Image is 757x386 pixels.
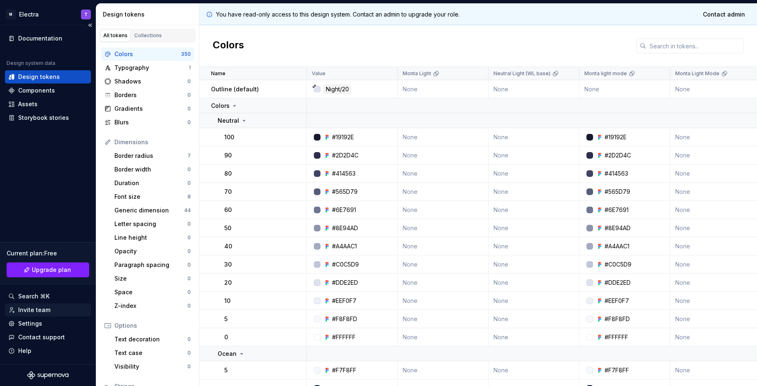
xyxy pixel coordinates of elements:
[398,80,489,98] td: None
[224,260,232,269] p: 30
[605,151,631,160] div: #2D2D4C
[187,221,191,227] div: 0
[224,133,234,141] p: 100
[403,70,431,77] p: Monta Light
[489,183,579,201] td: None
[114,77,187,86] div: Shadows
[579,80,670,98] td: None
[332,169,356,178] div: #414563
[7,60,55,67] div: Design system data
[84,11,88,18] div: T
[489,146,579,164] td: None
[114,165,187,174] div: Border width
[111,299,194,312] a: Z-index0
[312,70,325,77] p: Value
[698,7,750,22] a: Contact admin
[332,151,358,160] div: #2D2D4C
[398,328,489,346] td: None
[605,133,626,141] div: #19192E
[218,117,239,125] p: Neutral
[216,10,460,19] p: You have read-only access to this design system. Contact an admin to upgrade your role.
[7,249,89,257] div: Current plan : Free
[101,48,194,61] a: Colors350
[111,286,194,299] a: Space0
[114,64,189,72] div: Typography
[398,201,489,219] td: None
[398,361,489,379] td: None
[398,164,489,183] td: None
[605,242,629,250] div: #A4AAC1
[332,188,358,196] div: #565D79
[18,347,31,355] div: Help
[184,207,191,214] div: 44
[211,85,259,93] p: Outline (default)
[19,10,39,19] div: Electra
[111,217,194,231] a: Letter spacing0
[187,275,191,282] div: 0
[114,362,187,371] div: Visibility
[489,310,579,328] td: None
[114,206,184,214] div: Generic dimension
[398,255,489,274] td: None
[187,363,191,370] div: 0
[324,85,351,94] div: Night/20
[332,366,356,374] div: #F7F8FF
[111,272,194,285] a: Size0
[489,328,579,346] td: None
[224,297,230,305] p: 10
[103,32,128,39] div: All tokens
[27,371,69,379] svg: Supernova Logo
[5,331,91,344] button: Contact support
[5,290,91,303] button: Search ⌘K
[489,128,579,146] td: None
[114,193,187,201] div: Font size
[187,336,191,343] div: 0
[5,70,91,83] a: Design tokens
[605,297,629,305] div: #EEF0F7
[111,190,194,203] a: Font size8
[5,111,91,124] a: Storybook stories
[101,61,194,74] a: Typography1
[332,242,357,250] div: #A4AAC1
[187,262,191,268] div: 0
[605,260,631,269] div: #C0C5D9
[111,149,194,162] a: Border radius7
[398,310,489,328] td: None
[675,70,719,77] p: Monta Light Mode
[489,292,579,310] td: None
[187,166,191,173] div: 0
[114,138,191,146] div: Dimensions
[489,201,579,219] td: None
[5,84,91,97] a: Components
[398,274,489,292] td: None
[605,366,629,374] div: #F7F8FF
[114,335,187,343] div: Text decoration
[224,366,228,374] p: 5
[224,242,232,250] p: 40
[18,86,55,95] div: Components
[189,64,191,71] div: 1
[134,32,162,39] div: Collections
[111,163,194,176] a: Border width0
[398,219,489,237] td: None
[18,319,42,328] div: Settings
[398,128,489,146] td: None
[111,204,194,217] a: Generic dimension44
[187,152,191,159] div: 7
[5,303,91,317] a: Invite team
[6,10,16,19] div: M
[213,38,244,53] h2: Colors
[187,234,191,241] div: 0
[101,116,194,129] a: Blurs0
[111,258,194,272] a: Paragraph spacing0
[211,70,225,77] p: Name
[18,306,50,314] div: Invite team
[114,247,187,255] div: Opacity
[605,188,630,196] div: #565D79
[187,350,191,356] div: 0
[114,179,187,187] div: Duration
[494,70,551,77] p: Neutral Light (WL base)
[398,146,489,164] td: None
[114,288,187,296] div: Space
[7,262,89,277] button: Upgrade plan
